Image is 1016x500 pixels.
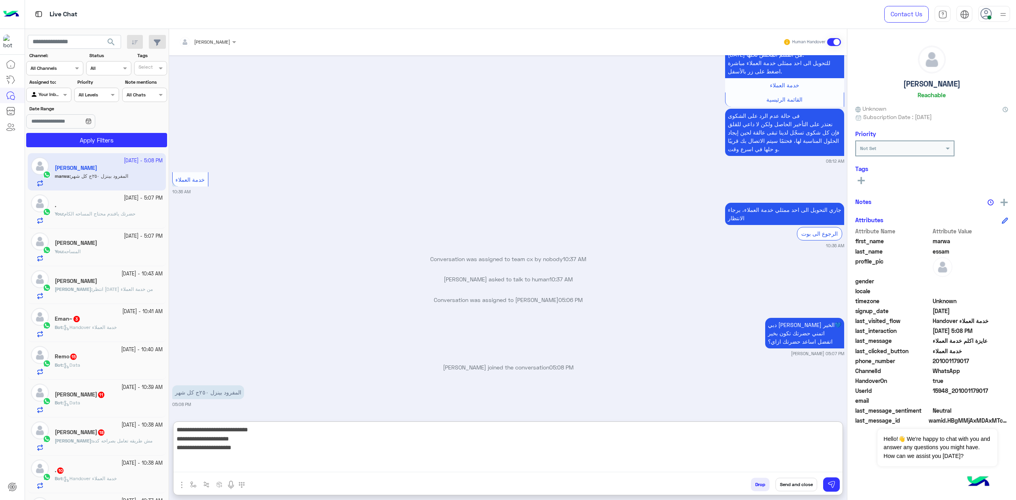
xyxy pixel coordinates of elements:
img: defaultAdmin.png [31,460,49,477]
h6: Priority [855,130,876,137]
h6: Attributes [855,216,883,223]
p: [PERSON_NAME] asked to talk to human [172,275,844,283]
h6: Reachable [918,91,946,98]
p: [PERSON_NAME] joined the conversation [172,363,844,371]
small: [DATE] - 10:41 AM [122,308,163,315]
p: Conversation was assigned to [PERSON_NAME] [172,296,844,304]
span: حضرتك يافندم محتاج المساحه الكام [64,211,135,217]
span: signup_date [855,307,931,315]
img: defaultAdmin.png [933,257,952,277]
img: WhatsApp [43,360,51,367]
span: Data [63,362,80,368]
p: Live Chat [50,9,77,20]
button: create order [213,478,226,491]
p: 29/9/2025, 8:12 AM [725,109,844,156]
p: 29/9/2025, 5:08 PM [172,385,244,399]
span: 2 [933,367,1008,375]
span: Bot [55,362,62,368]
small: [DATE] - 10:43 AM [121,270,163,278]
span: gender [855,277,931,285]
img: create order [216,481,223,488]
img: defaultAdmin.png [31,270,49,288]
b: : [55,286,92,292]
span: 201001179017 [933,357,1008,365]
h5: Mostafa Adel [55,240,97,246]
img: defaultAdmin.png [31,421,49,439]
span: locale [855,287,931,295]
b: : [55,438,92,444]
label: Status [89,52,130,59]
span: 15 [70,354,77,360]
span: essam [933,247,1008,256]
img: WhatsApp [43,397,51,405]
span: last_message_id [855,416,927,425]
span: Bot [55,475,62,481]
p: Conversation was assigned to team cx by nobody [172,255,844,263]
span: انتظر احد من خدمة العملاء [92,286,153,292]
small: [DATE] - 10:38 AM [121,460,163,467]
small: Human Handover [792,39,825,45]
img: defaultAdmin.png [31,346,49,364]
span: Handover خدمة العملاء [933,317,1008,325]
img: send voice note [226,480,236,490]
span: 0 [933,406,1008,415]
img: defaultAdmin.png [31,384,49,402]
span: true [933,377,1008,385]
span: 10:37 AM [549,276,573,283]
span: Handover خدمة العملاء [63,324,117,330]
img: WhatsApp [43,435,51,443]
b: : [55,475,63,481]
small: 10:36 AM [172,188,190,195]
span: last_message_sentiment [855,406,931,415]
button: select flow [187,478,200,491]
span: null [933,396,1008,405]
span: المساحه [64,248,81,254]
span: [PERSON_NAME] [55,438,91,444]
small: [DATE] - 10:39 AM [121,384,163,391]
label: Date Range [29,105,118,112]
a: Contact Us [884,6,929,23]
button: search [102,35,121,52]
span: 18 [98,429,104,436]
img: tab [34,9,44,19]
h5: [PERSON_NAME] [903,79,960,88]
h5: Mohamed Mounir [55,429,105,436]
span: last_visited_flow [855,317,931,325]
span: مش طريقه تعامل بصراحه كده [92,438,152,444]
img: Logo [3,6,19,23]
small: [DATE] - 10:40 AM [121,346,163,354]
span: Bot [55,324,62,330]
h5: . [55,202,56,209]
img: add [1001,199,1008,206]
label: Tags [137,52,166,59]
span: 3 [73,316,80,322]
span: Attribute Name [855,227,931,235]
span: last_name [855,247,931,256]
h6: Notes [855,198,872,205]
span: [PERSON_NAME] [194,39,230,45]
span: خدمة العملاء [770,82,799,88]
button: Drop [751,478,770,491]
span: timezone [855,297,931,305]
img: notes [987,199,994,206]
small: 05:08 PM [172,401,191,408]
small: 08:12 AM [826,158,844,164]
span: Unknown [933,297,1008,305]
span: ChannelId [855,367,931,375]
span: 10:37 AM [563,256,586,262]
span: Attribute Value [933,227,1008,235]
h5: Remo [55,353,77,360]
h5: Eman~ [55,315,81,322]
img: WhatsApp [43,284,51,292]
span: search [106,37,116,47]
p: 29/9/2025, 10:36 AM [725,203,844,225]
img: 1403182699927242 [3,35,17,49]
span: Data [63,400,80,406]
b: : [55,400,63,406]
span: 2025-09-29T14:08:01.609Z [933,327,1008,335]
span: Hello!👋 We're happy to chat with you and answer any questions you might have. How can we assist y... [877,429,997,466]
img: tab [938,10,947,19]
span: Unknown [855,104,886,113]
label: Assigned to: [29,79,70,86]
span: عايزة اكلم خدمة العملاء [933,337,1008,345]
